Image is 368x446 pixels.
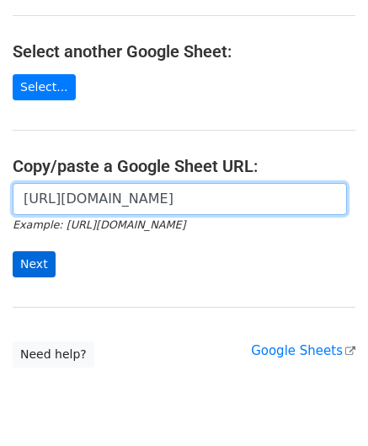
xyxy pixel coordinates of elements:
input: Next [13,251,56,277]
a: Select... [13,74,76,100]
small: Example: [URL][DOMAIN_NAME] [13,218,185,231]
input: Paste your Google Sheet URL here [13,183,347,215]
h4: Copy/paste a Google Sheet URL: [13,156,355,176]
a: Google Sheets [251,343,355,358]
h4: Select another Google Sheet: [13,41,355,62]
iframe: Chat Widget [284,365,368,446]
a: Need help? [13,341,94,368]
